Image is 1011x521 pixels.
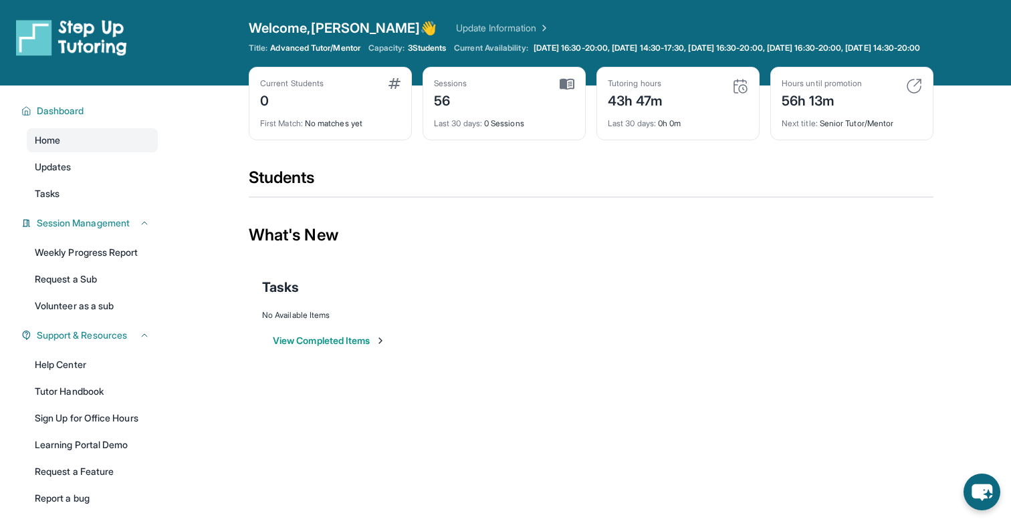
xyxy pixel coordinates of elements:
[249,167,933,196] div: Students
[608,89,663,110] div: 43h 47m
[560,78,574,90] img: card
[262,278,299,297] span: Tasks
[260,89,324,110] div: 0
[906,78,922,94] img: card
[454,43,528,53] span: Current Availability:
[27,267,158,291] a: Request a Sub
[249,206,933,265] div: What's New
[37,216,130,230] span: Session Management
[16,19,127,56] img: logo
[249,43,267,53] span: Title:
[434,89,467,110] div: 56
[31,104,150,118] button: Dashboard
[35,160,72,174] span: Updates
[37,329,127,342] span: Support & Resources
[35,134,60,147] span: Home
[37,104,84,118] span: Dashboard
[27,182,158,206] a: Tasks
[27,460,158,484] a: Request a Feature
[782,89,862,110] div: 56h 13m
[35,187,60,200] span: Tasks
[260,118,303,128] span: First Match :
[531,43,923,53] a: [DATE] 16:30-20:00, [DATE] 14:30-17:30, [DATE] 16:30-20:00, [DATE] 16:30-20:00, [DATE] 14:30-20:00
[434,78,467,89] div: Sessions
[27,353,158,377] a: Help Center
[782,118,818,128] span: Next title :
[27,379,158,403] a: Tutor Handbook
[249,19,437,37] span: Welcome, [PERSON_NAME] 👋
[536,21,550,35] img: Chevron Right
[27,406,158,430] a: Sign Up for Office Hours
[608,118,656,128] span: Last 30 days :
[270,43,360,53] span: Advanced Tutor/Mentor
[27,294,158,318] a: Volunteer as a sub
[368,43,405,53] span: Capacity:
[608,78,663,89] div: Tutoring hours
[388,78,401,89] img: card
[456,21,550,35] a: Update Information
[534,43,921,53] span: [DATE] 16:30-20:00, [DATE] 14:30-17:30, [DATE] 16:30-20:00, [DATE] 16:30-20:00, [DATE] 14:30-20:00
[27,155,158,179] a: Updates
[782,110,922,129] div: Senior Tutor/Mentor
[27,240,158,265] a: Weekly Progress Report
[260,110,401,129] div: No matches yet
[782,78,862,89] div: Hours until promotion
[434,118,482,128] span: Last 30 days :
[27,433,158,457] a: Learning Portal Demo
[31,216,150,230] button: Session Management
[273,334,386,347] button: View Completed Items
[434,110,574,129] div: 0 Sessions
[732,78,748,94] img: card
[260,78,324,89] div: Current Students
[27,128,158,152] a: Home
[27,486,158,510] a: Report a bug
[608,110,748,129] div: 0h 0m
[408,43,447,53] span: 3 Students
[964,474,1000,510] button: chat-button
[262,310,920,321] div: No Available Items
[31,329,150,342] button: Support & Resources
